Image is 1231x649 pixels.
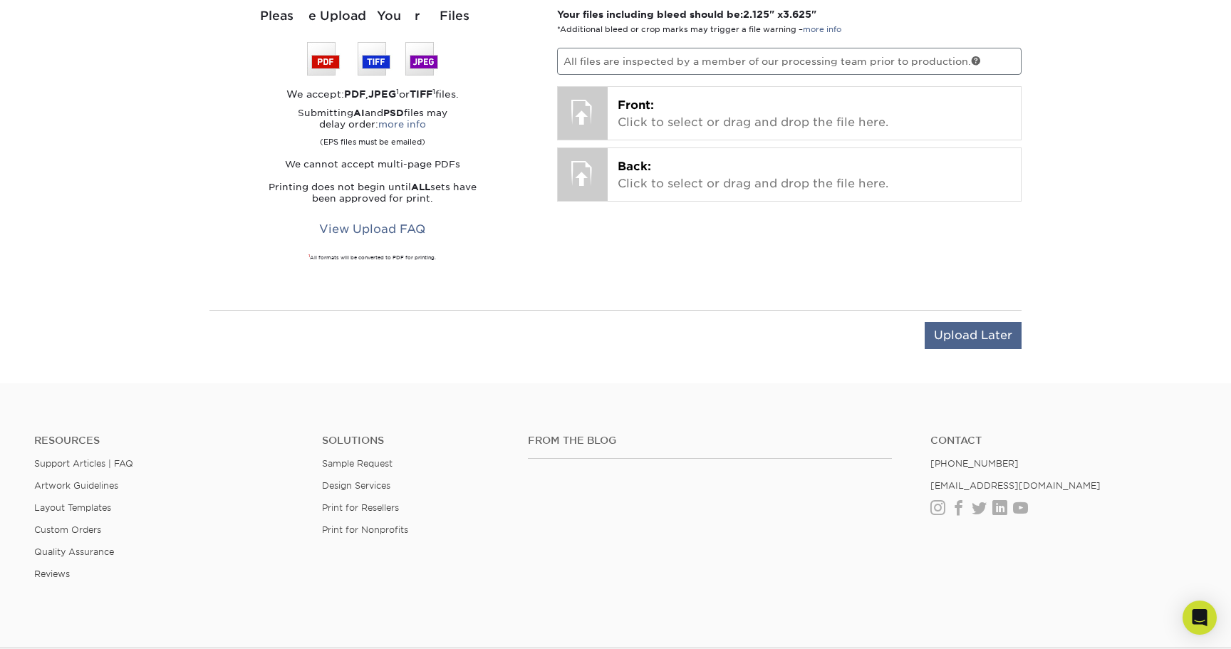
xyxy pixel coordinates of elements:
a: [PHONE_NUMBER] [930,458,1019,469]
p: Click to select or drag and drop the file here. [618,158,1012,192]
strong: AI [353,108,365,118]
a: Reviews [34,568,70,579]
strong: Your files including bleed should be: " x " [557,9,816,20]
sup: 1 [396,87,399,95]
h4: Solutions [322,435,507,447]
a: Artwork Guidelines [34,480,118,491]
a: Sample Request [322,458,393,469]
a: Print for Resellers [322,502,399,513]
a: more info [378,119,426,130]
strong: JPEG [368,88,396,100]
a: Support Articles | FAQ [34,458,133,469]
p: Submitting and files may delay order: [209,108,536,147]
a: Print for Nonprofits [322,524,408,535]
div: All formats will be converted to PDF for printing. [209,254,536,261]
a: Design Services [322,480,390,491]
div: We accept: , or files. [209,87,536,101]
span: Back: [618,160,651,173]
a: [EMAIL_ADDRESS][DOMAIN_NAME] [930,480,1101,491]
strong: ALL [411,182,430,192]
a: Layout Templates [34,502,111,513]
strong: TIFF [410,88,432,100]
strong: PDF [344,88,365,100]
span: Front: [618,98,654,112]
a: Contact [930,435,1197,447]
div: Open Intercom Messenger [1183,601,1217,635]
span: 3.625 [783,9,811,20]
sup: 1 [432,87,435,95]
img: We accept: PSD, TIFF, or JPEG (JPG) [307,42,438,76]
a: more info [803,25,841,34]
a: Quality Assurance [34,546,114,557]
p: We cannot accept multi-page PDFs [209,159,536,170]
h4: Resources [34,435,301,447]
a: View Upload FAQ [310,216,435,243]
h4: From the Blog [528,435,893,447]
sup: 1 [308,254,310,258]
div: Please Upload Your Files [209,7,536,26]
strong: PSD [383,108,404,118]
small: *Additional bleed or crop marks may trigger a file warning – [557,25,841,34]
input: Upload Later [925,322,1022,349]
p: Printing does not begin until sets have been approved for print. [209,182,536,204]
p: All files are inspected by a member of our processing team prior to production. [557,48,1022,75]
small: (EPS files must be emailed) [320,130,425,147]
span: 2.125 [743,9,769,20]
a: Custom Orders [34,524,101,535]
p: Click to select or drag and drop the file here. [618,97,1012,131]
